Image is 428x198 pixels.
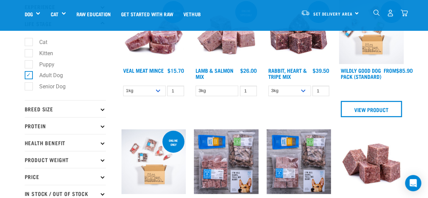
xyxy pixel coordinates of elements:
[25,168,106,185] p: Price
[405,175,421,191] div: Open Intercom Messenger
[25,100,106,117] p: Breed Size
[268,69,307,78] a: Rabbit, Heart & Tripe Mix
[178,0,206,27] a: Vethub
[28,38,50,46] label: Cat
[383,67,412,73] div: $85.90
[373,9,380,16] img: home-icon-1@2x.png
[25,151,106,168] p: Product Weight
[71,0,116,27] a: Raw Education
[240,67,257,73] div: $26.00
[313,67,329,73] div: $39.50
[383,69,396,72] span: FROM
[50,10,58,18] a: Cat
[339,129,404,194] img: Pile Of Cubed Chicken Wild Meat Mix
[313,13,353,15] span: Set Delivery Area
[240,86,257,96] input: 1
[167,86,184,96] input: 1
[194,129,258,194] img: NSP Dog Standard Update
[28,60,57,69] label: Puppy
[196,69,233,78] a: Lamb & Salmon Mix
[123,69,164,72] a: Veal Meat Mince
[28,71,66,80] label: Adult Dog
[116,0,178,27] a: Get started with Raw
[387,9,394,17] img: user.png
[162,135,184,150] div: Online Only
[301,10,310,16] img: van-moving.png
[167,67,184,73] div: $15.70
[341,69,381,78] a: Wildly Good Dog Pack (Standard)
[312,86,329,96] input: 1
[341,101,402,117] a: View Product
[401,9,408,17] img: home-icon@2x.png
[28,49,56,58] label: Kitten
[121,129,186,194] img: Dog Novel 0 2sec
[25,117,106,134] p: Protein
[267,129,331,194] img: NSP Dog Novel Update
[28,82,68,91] label: Senior Dog
[25,10,33,18] a: Dog
[25,134,106,151] p: Health Benefit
